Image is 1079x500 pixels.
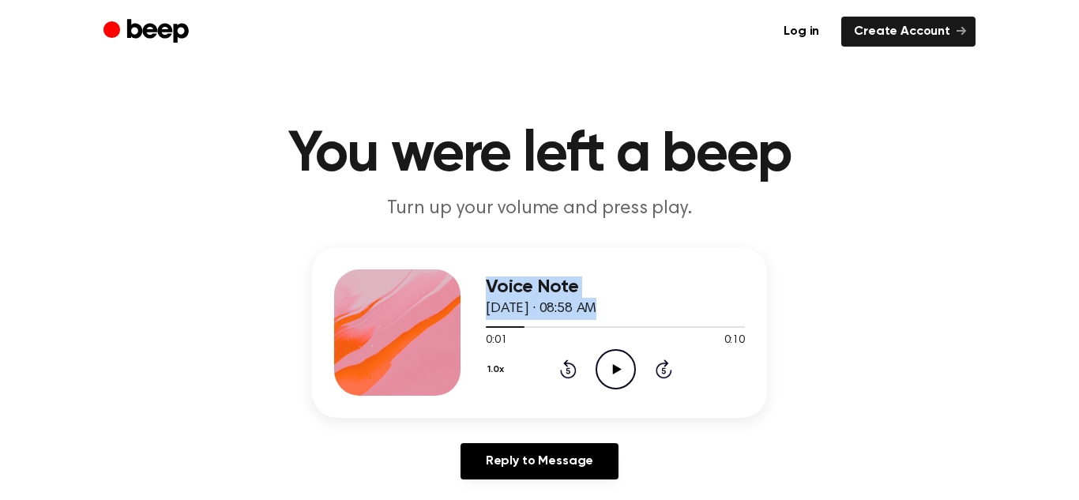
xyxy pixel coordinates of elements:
span: [DATE] · 08:58 AM [486,302,596,316]
a: Log in [771,17,832,47]
h1: You were left a beep [135,126,944,183]
p: Turn up your volume and press play. [236,196,843,222]
span: 0:01 [486,333,506,349]
a: Create Account [841,17,976,47]
a: Reply to Message [461,443,618,479]
span: 0:10 [724,333,745,349]
a: Beep [103,17,193,47]
h3: Voice Note [486,276,745,298]
button: 1.0x [486,356,510,383]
